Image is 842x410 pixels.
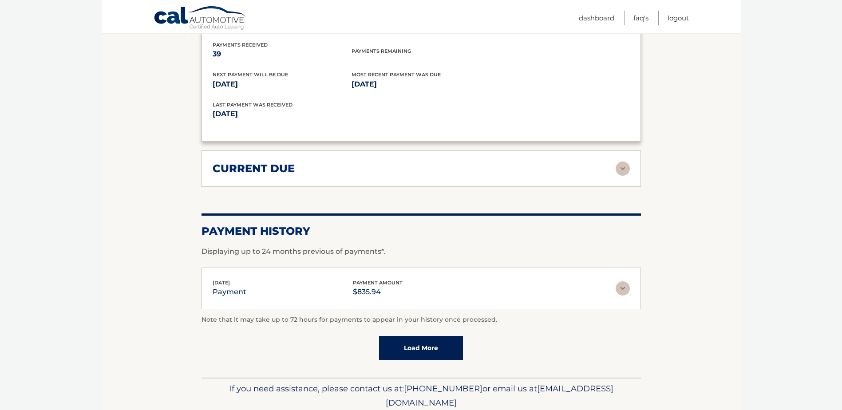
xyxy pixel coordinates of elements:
[154,6,247,32] a: Cal Automotive
[616,162,630,176] img: accordion-rest.svg
[213,162,295,175] h2: current due
[213,280,230,286] span: [DATE]
[213,71,288,78] span: Next Payment will be due
[213,108,421,120] p: [DATE]
[202,246,641,257] p: Displaying up to 24 months previous of payments*.
[616,281,630,296] img: accordion-rest.svg
[352,78,490,91] p: [DATE]
[352,48,411,54] span: Payments Remaining
[213,286,246,298] p: payment
[202,225,641,238] h2: Payment History
[352,71,441,78] span: Most Recent Payment Was Due
[213,48,352,60] p: 39
[353,280,403,286] span: payment amount
[633,11,648,25] a: FAQ's
[213,42,268,48] span: Payments Received
[579,11,614,25] a: Dashboard
[213,102,293,108] span: Last Payment was received
[213,78,352,91] p: [DATE]
[668,11,689,25] a: Logout
[404,383,482,394] span: [PHONE_NUMBER]
[379,336,463,360] a: Load More
[202,315,641,325] p: Note that it may take up to 72 hours for payments to appear in your history once processed.
[386,383,613,408] span: [EMAIL_ADDRESS][DOMAIN_NAME]
[207,382,635,410] p: If you need assistance, please contact us at: or email us at
[353,286,403,298] p: $835.94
